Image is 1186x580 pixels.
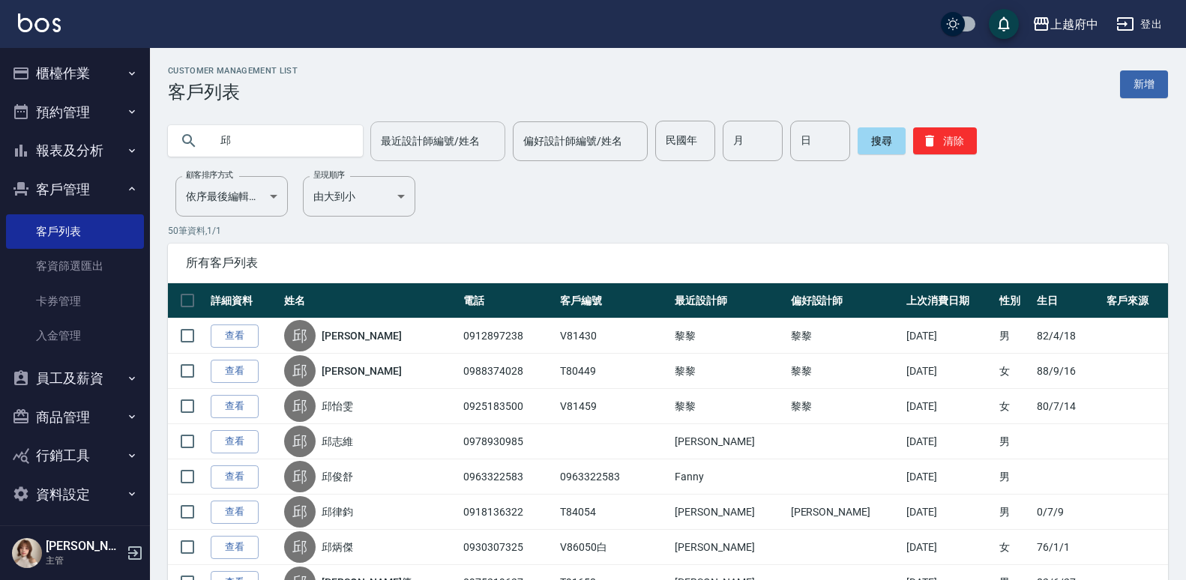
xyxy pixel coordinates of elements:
td: 黎黎 [787,389,903,424]
td: 男 [996,459,1033,495]
td: [PERSON_NAME] [671,495,786,530]
td: 0912897238 [460,318,556,354]
td: 82/4/18 [1033,318,1102,354]
td: [DATE] [903,459,996,495]
label: 呈現順序 [313,169,345,181]
img: Logo [18,13,61,32]
td: 0918136322 [460,495,556,530]
a: 邱俊舒 [322,469,353,484]
a: 邱志維 [322,434,353,449]
button: 預約管理 [6,93,144,132]
th: 上次消費日期 [903,283,996,318]
a: 查看 [211,430,259,453]
td: 0988374028 [460,354,556,389]
td: [DATE] [903,354,996,389]
td: [DATE] [903,318,996,354]
a: 客資篩選匯出 [6,249,144,283]
h3: 客戶列表 [168,82,298,103]
th: 電話 [460,283,556,318]
div: 邱 [284,531,316,563]
button: 櫃檯作業 [6,54,144,93]
td: 女 [996,354,1033,389]
td: [DATE] [903,389,996,424]
button: 員工及薪資 [6,359,144,398]
td: [DATE] [903,424,996,459]
a: 卡券管理 [6,284,144,318]
td: 男 [996,424,1033,459]
td: [PERSON_NAME] [671,424,786,459]
a: 查看 [211,465,259,489]
h5: [PERSON_NAME] [46,539,122,554]
button: save [989,9,1019,39]
td: 0963322583 [460,459,556,495]
img: Person [12,538,42,568]
th: 性別 [996,283,1033,318]
div: 由大到小 [303,176,415,217]
th: 生日 [1033,283,1102,318]
label: 顧客排序方式 [186,169,233,181]
button: 上越府中 [1026,9,1104,40]
div: 上越府中 [1050,15,1098,34]
a: 查看 [211,501,259,524]
td: T84054 [556,495,671,530]
h2: Customer Management List [168,66,298,76]
button: 行銷工具 [6,436,144,475]
td: 男 [996,495,1033,530]
div: 邱 [284,461,316,492]
td: 88/9/16 [1033,354,1102,389]
div: 邱 [284,426,316,457]
a: 查看 [211,324,259,348]
a: [PERSON_NAME] [322,328,401,343]
td: 黎黎 [787,318,903,354]
th: 姓名 [280,283,460,318]
td: 黎黎 [671,354,786,389]
th: 客戶編號 [556,283,671,318]
td: 80/7/14 [1033,389,1102,424]
th: 偏好設計師 [787,283,903,318]
button: 搜尋 [858,127,906,154]
td: [DATE] [903,530,996,565]
input: 搜尋關鍵字 [210,121,351,161]
button: 清除 [913,127,977,154]
p: 主管 [46,554,122,567]
button: 報表及分析 [6,131,144,170]
div: 邱 [284,355,316,387]
td: 0978930985 [460,424,556,459]
td: [PERSON_NAME] [671,530,786,565]
a: 客戶列表 [6,214,144,249]
td: 0963322583 [556,459,671,495]
th: 客戶來源 [1103,283,1168,318]
td: [DATE] [903,495,996,530]
a: 查看 [211,360,259,383]
td: 女 [996,389,1033,424]
th: 詳細資料 [207,283,280,318]
div: 依序最後編輯時間 [175,176,288,217]
div: 邱 [284,390,316,422]
a: 新增 [1120,70,1168,98]
p: 50 筆資料, 1 / 1 [168,224,1168,238]
td: 76/1/1 [1033,530,1102,565]
td: 黎黎 [787,354,903,389]
a: 查看 [211,536,259,559]
a: 邱炳傑 [322,540,353,555]
td: 女 [996,530,1033,565]
th: 最近設計師 [671,283,786,318]
td: 0/7/9 [1033,495,1102,530]
button: 資料設定 [6,475,144,514]
a: 入金管理 [6,318,144,353]
td: T80449 [556,354,671,389]
a: 邱律鈞 [322,504,353,519]
td: V86050白 [556,530,671,565]
span: 所有客戶列表 [186,256,1150,271]
a: [PERSON_NAME] [322,363,401,378]
div: 邱 [284,320,316,351]
a: 查看 [211,395,259,418]
a: 邱怡雯 [322,399,353,414]
button: 商品管理 [6,398,144,437]
td: V81459 [556,389,671,424]
td: 0930307325 [460,530,556,565]
td: Fanny [671,459,786,495]
td: 0925183500 [460,389,556,424]
button: 登出 [1110,10,1168,38]
td: 黎黎 [671,318,786,354]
